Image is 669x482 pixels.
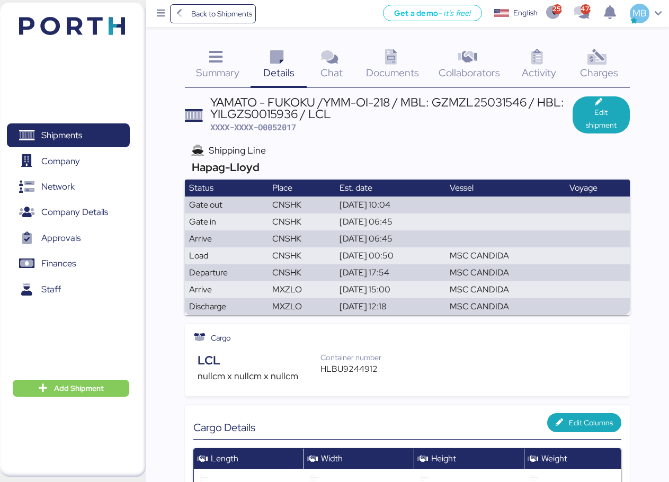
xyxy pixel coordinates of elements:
span: Documents [366,66,419,79]
td: MSC CANDIDA [445,247,565,264]
span: Hapag-Lloyd [189,160,260,174]
div: HLBU9244912 [320,363,393,376]
a: Company [7,149,130,173]
a: Network [7,175,130,199]
span: Edit Columns [569,416,613,429]
span: Edit shipment [581,106,621,131]
td: Gate out [185,197,268,213]
span: Cargo [211,332,231,344]
button: Add Shipment [13,380,129,397]
span: Network [41,179,75,194]
td: Load [185,247,268,264]
div: nullcm x nullcm x nullcm [198,369,320,383]
span: Chat [320,66,343,79]
div: LCL [198,352,320,370]
td: CNSHK [268,230,335,247]
span: Collaborators [439,66,500,79]
span: Length [211,453,238,464]
span: Charges [580,66,618,79]
div: Container number [320,352,393,363]
th: Voyage [565,180,630,197]
td: Arrive [185,230,268,247]
td: Departure [185,264,268,281]
a: Staff [7,278,130,302]
td: Gate in [185,213,268,230]
span: Staff [41,282,61,297]
a: Approvals [7,226,130,251]
a: Finances [7,252,130,276]
div: English [513,7,538,19]
td: [DATE] 17:54 [335,264,445,281]
span: Company Details [41,204,108,220]
td: [DATE] 10:04 [335,197,445,213]
th: Place [268,180,335,197]
a: Company Details [7,200,130,225]
td: Discharge [185,298,268,315]
td: [DATE] 06:45 [335,230,445,247]
th: Vessel [445,180,565,197]
span: Activity [522,66,556,79]
span: Finances [41,256,76,271]
td: CNSHK [268,264,335,281]
span: Shipping Line [209,144,266,156]
span: Company [41,154,80,169]
td: [DATE] 15:00 [335,281,445,298]
div: YAMATO - FUKOKU /YMM-OI-218 / MBL: GZMZL25031546 / HBL: YILGZS0015936 / LCL [210,96,573,120]
th: Est. date [335,180,445,197]
td: [DATE] 12:18 [335,298,445,315]
span: Add Shipment [54,382,104,395]
span: Summary [196,66,239,79]
td: [DATE] 06:45 [335,213,445,230]
td: [DATE] 00:50 [335,247,445,264]
span: Weight [541,453,567,464]
td: Arrive [185,281,268,298]
td: MSC CANDIDA [445,264,565,281]
a: Shipments [7,123,130,148]
td: CNSHK [268,213,335,230]
span: MB [632,6,647,20]
span: Approvals [41,230,81,246]
span: Height [431,453,456,464]
td: MXZLO [268,298,335,315]
td: MSC CANDIDA [445,298,565,315]
td: MSC CANDIDA [445,281,565,298]
a: Back to Shipments [170,4,256,23]
div: Cargo Details [193,421,407,434]
button: Edit Columns [547,413,621,432]
th: Status [185,180,268,197]
span: Shipments [41,128,82,143]
button: Edit shipment [573,96,630,133]
span: Width [321,453,343,464]
span: Back to Shipments [191,7,252,20]
span: Details [263,66,295,79]
td: MXZLO [268,281,335,298]
td: CNSHK [268,197,335,213]
span: XXXX-XXXX-O0052017 [210,122,296,132]
td: CNSHK [268,247,335,264]
button: Menu [152,5,170,23]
